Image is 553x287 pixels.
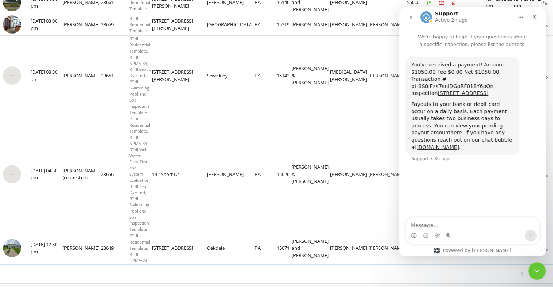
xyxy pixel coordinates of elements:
td: PA [255,233,277,264]
td: [MEDICAL_DATA][PERSON_NAME] [330,36,368,116]
iframe: Intercom live chat [399,7,546,256]
td: [PERSON_NAME] [368,233,407,264]
span: RTHI Residential Template, RTHI NPMA-33 [129,233,150,263]
td: [PERSON_NAME] [292,14,330,36]
td: Sewickley [207,36,255,116]
td: [PERSON_NAME] [330,233,368,264]
td: 23649 [101,233,129,264]
td: [PERSON_NAME] [330,116,368,233]
td: 15026 [277,116,292,233]
td: Oakdale [207,233,255,264]
td: [PERSON_NAME] [207,116,255,233]
td: [PERSON_NAME] [368,116,407,233]
td: 15071 [277,233,292,264]
td: [PERSON_NAME] [368,36,407,116]
td: [GEOGRAPHIC_DATA] [207,14,255,36]
td: [PERSON_NAME] & [PERSON_NAME] [292,116,330,233]
img: streetview [3,66,21,85]
td: [DATE] 04:30 pm [31,116,63,233]
td: 15219 [277,14,292,36]
td: [PERSON_NAME] [330,14,368,36]
td: [PERSON_NAME] (requested) [63,116,101,233]
img: streetview [3,165,21,183]
td: [PERSON_NAME] and [PERSON_NAME] [292,233,330,264]
td: [DATE] 03:00 pm [31,14,63,36]
td: [STREET_ADDRESS][PERSON_NAME] [152,14,207,36]
span: RTHI Residential Template, RTHI NPMA-33, RTHI Well Water Flow Test and System Evaluation, RTHI Se... [129,116,151,232]
img: streetview [3,239,21,257]
span: RTHI Residential Template, RTHI NPMA-33, RTHI Septic Dye Test, RTHI Swimming Pool and Spa Inspect... [129,36,151,115]
td: [DATE] 12:30 pm [31,233,63,264]
td: 23651 [101,36,129,116]
span: RTHI Residential Template [129,15,150,33]
td: 23656 [101,116,129,233]
td: PA [255,14,277,36]
td: [STREET_ADDRESS][PERSON_NAME] [152,36,207,116]
td: [PERSON_NAME] [63,233,101,264]
td: [STREET_ADDRESS] [152,233,207,264]
td: 142 Short Dr [152,116,207,233]
td: [PERSON_NAME] [63,36,101,116]
td: [DATE] 08:30 am [31,36,63,116]
td: [PERSON_NAME] [368,14,407,36]
td: [PERSON_NAME] [63,14,101,36]
td: PA [255,116,277,233]
img: streetview [3,15,21,34]
td: [PERSON_NAME] & [PERSON_NAME] [292,36,330,116]
td: 23659 [101,14,129,36]
iframe: Intercom live chat [528,262,546,280]
td: 15143 [277,36,292,116]
td: PA [255,36,277,116]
